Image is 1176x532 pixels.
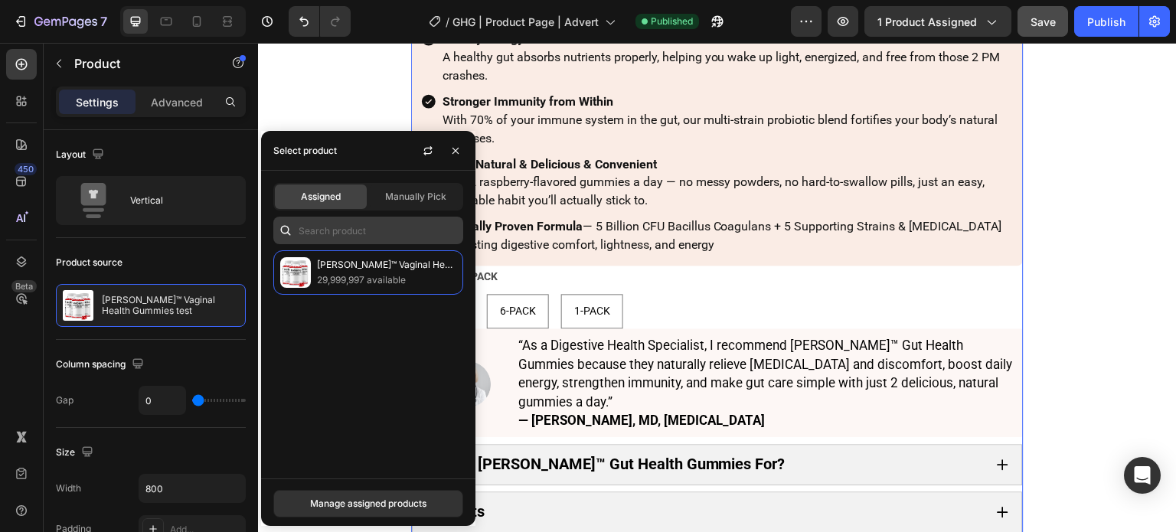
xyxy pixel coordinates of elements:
img: product feature img [63,290,93,321]
div: Manage assigned products [310,497,426,511]
div: Publish [1087,14,1125,30]
div: Open Intercom Messenger [1124,457,1161,494]
strong: Stronger Immunity from Within [185,51,355,65]
p: [PERSON_NAME]™ Vaginal Health Gummies test [317,257,456,273]
img: collections [280,257,311,288]
p: Product [74,54,204,73]
strong: Benefits [169,459,227,478]
span: 1 product assigned [877,14,977,30]
legend: Quantity: 3-PACK [153,223,241,245]
span: Manually Pick [385,190,446,204]
span: “As a Digestive Health Specialist, I recommend [PERSON_NAME]™ Gut Health Gummies because they nat... [261,295,755,366]
div: Vertical [130,183,224,218]
div: Size [56,442,96,463]
strong: 100% Natural & Delicious & Convenient [185,113,399,128]
span: Assigned [301,190,341,204]
div: Select product [273,144,337,158]
div: Column spacing [56,354,147,375]
span: GHG | Product Page | Advert [452,14,599,30]
img: gempages_545042197993489537-b1daaa8c-b317-425e-8786-e9ae8ec175aa.png [182,313,236,367]
p: Advanced [151,94,203,110]
div: Undo/Redo [289,6,351,37]
span: / [446,14,449,30]
button: Save [1018,6,1068,37]
div: Gap [56,393,73,407]
iframe: Design area [258,43,1176,532]
div: Beta [11,280,37,292]
strong: — [PERSON_NAME], MD, [MEDICAL_DATA] [261,370,508,385]
button: 1 product assigned [864,6,1011,37]
span: Save [1031,15,1056,28]
div: Layout [56,145,107,165]
p: With 70% of your immune system in the gut, our multi-strain probiotic blend fortifies your body’s... [185,49,754,104]
p: 29,999,997 available [317,273,456,288]
span: 6-PACK [242,262,278,274]
span: Published [651,15,693,28]
strong: Who Is [PERSON_NAME]™ Gut Health Gummies For? [169,412,528,430]
span: 3-PACK [167,262,203,274]
strong: Clinically Proven Formula [185,176,325,191]
div: 450 [15,163,37,175]
button: Manage assigned products [273,490,463,517]
p: 7 [100,12,107,31]
button: 7 [6,6,114,37]
p: Just 2 raspberry-flavored gummies a day — no messy powders, no hard-to-swallow pills, just an eas... [185,112,754,167]
input: Auto [139,475,245,502]
input: Auto [139,387,185,414]
p: — 5 Billion CFU Bacillus Coagulans + 5 Supporting Strains & [MEDICAL_DATA] for lasting digestive ... [185,175,754,211]
p: [PERSON_NAME]™ Vaginal Health Gummies test [102,295,239,316]
div: Product source [56,256,122,269]
span: 1-PACK [316,262,352,274]
button: Publish [1074,6,1138,37]
div: Width [56,481,81,495]
p: Settings [76,94,119,110]
input: Search in Settings & Advanced [273,217,463,244]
